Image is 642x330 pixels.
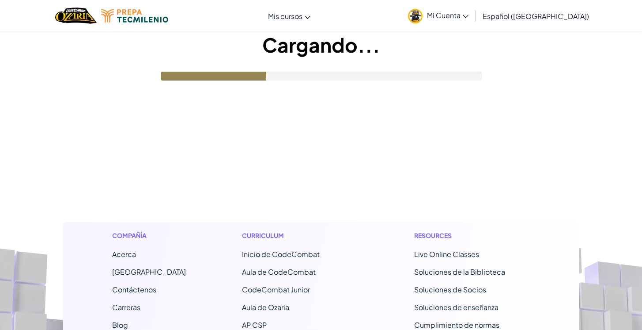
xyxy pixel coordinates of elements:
a: Soluciones de Socios [414,285,486,294]
a: Aula de Ozaria [242,303,289,312]
a: Español ([GEOGRAPHIC_DATA]) [478,4,593,28]
span: Español ([GEOGRAPHIC_DATA]) [483,12,589,21]
h1: Compañía [112,231,186,240]
a: [GEOGRAPHIC_DATA] [112,267,186,276]
a: Cumplimiento de normas [414,320,499,330]
h1: Resources [414,231,530,240]
span: Mi Cuenta [427,11,468,20]
span: Inicio de CodeCombat [242,249,320,259]
a: Soluciones de enseñanza [414,303,498,312]
a: CodeCombat Junior [242,285,310,294]
a: Acerca [112,249,136,259]
img: Home [55,7,96,25]
a: Live Online Classes [414,249,479,259]
a: Blog [112,320,128,330]
img: avatar [408,9,423,23]
span: Mis cursos [268,12,302,21]
a: AP CSP [242,320,267,330]
a: Mis cursos [264,4,315,28]
a: Aula de CodeCombat [242,267,316,276]
span: Contáctenos [112,285,156,294]
a: Ozaria by CodeCombat logo [55,7,96,25]
h1: Curriculum [242,231,358,240]
a: Mi Cuenta [404,2,473,30]
img: Tecmilenio logo [101,9,168,23]
a: Carreras [112,303,140,312]
a: Soluciones de la Biblioteca [414,267,505,276]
